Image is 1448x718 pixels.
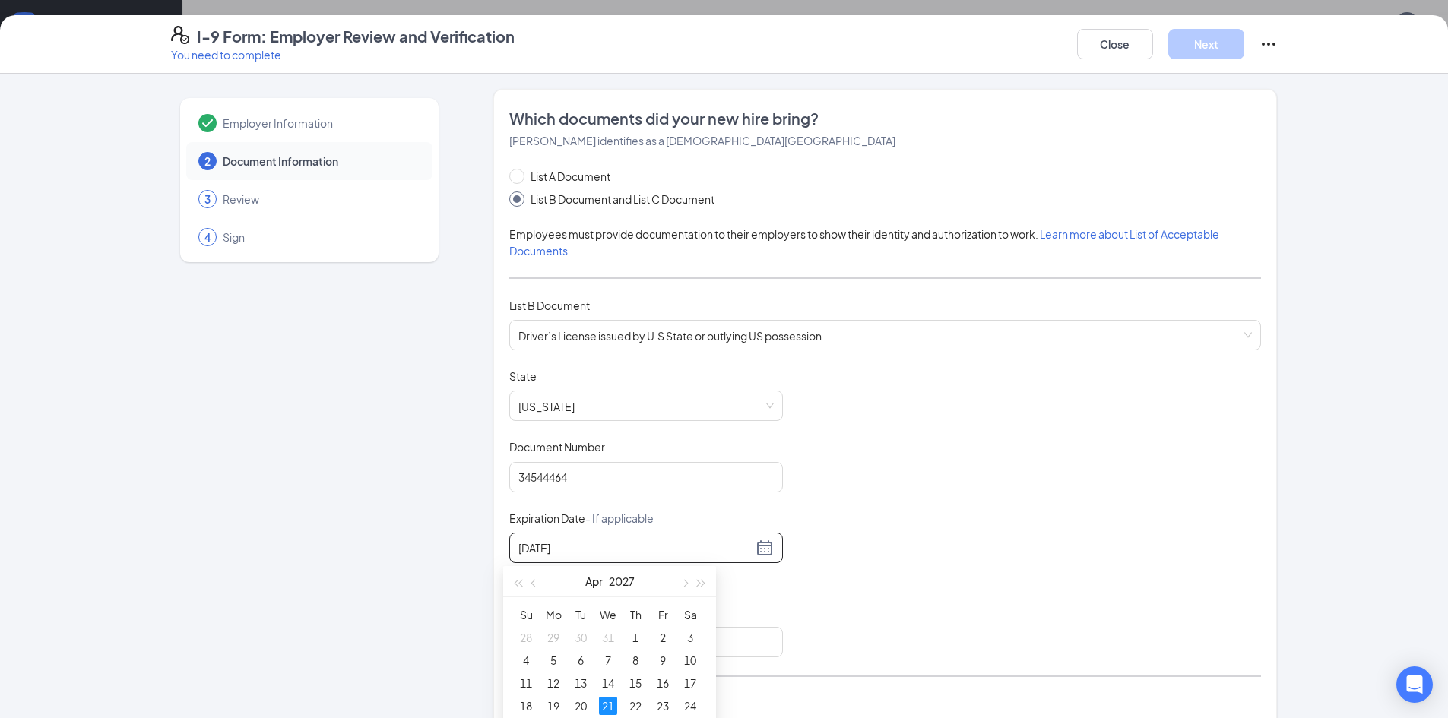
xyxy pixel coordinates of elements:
div: 2 [654,628,672,647]
td: 2027-03-29 [540,626,567,649]
th: We [594,603,622,626]
th: Th [622,603,649,626]
span: Driver’s License issued by U.S State or outlying US possession [518,321,1252,350]
div: 12 [544,674,562,692]
td: 2027-04-16 [649,672,676,694]
span: Document Information [223,153,417,169]
button: 2027 [609,566,635,596]
span: State [509,368,537,384]
div: 30 [572,628,590,647]
th: Tu [567,603,594,626]
td: 2027-04-05 [540,649,567,672]
div: 31 [599,628,617,647]
div: 24 [681,697,699,715]
td: 2027-04-13 [567,672,594,694]
div: 9 [654,651,672,669]
div: 22 [626,697,645,715]
span: - If applicable [585,511,654,525]
span: Employees must provide documentation to their employers to show their identity and authorization ... [509,227,1219,258]
div: 14 [599,674,617,692]
span: Which documents did your new hire bring? [509,108,1261,129]
h4: I-9 Form: Employer Review and Verification [197,26,515,47]
td: 2027-03-30 [567,626,594,649]
th: Sa [676,603,704,626]
div: 1 [626,628,645,647]
th: Su [512,603,540,626]
div: 6 [572,651,590,669]
td: 2027-04-01 [622,626,649,649]
span: Review [223,191,417,207]
div: 20 [572,697,590,715]
td: 2027-04-08 [622,649,649,672]
button: Close [1077,29,1153,59]
td: 2027-04-03 [676,626,704,649]
svg: FormI9EVerifyIcon [171,26,189,44]
div: 4 [517,651,535,669]
div: 21 [599,697,617,715]
div: 23 [654,697,672,715]
td: 2027-04-04 [512,649,540,672]
td: 2027-04-06 [567,649,594,672]
span: [PERSON_NAME] identifies as a [DEMOGRAPHIC_DATA][GEOGRAPHIC_DATA] [509,134,895,147]
td: 2027-04-18 [512,694,540,717]
span: List A Document [524,168,616,185]
td: 2027-04-22 [622,694,649,717]
div: 5 [544,651,562,669]
th: Fr [649,603,676,626]
td: 2027-04-07 [594,649,622,672]
td: 2027-03-28 [512,626,540,649]
div: 10 [681,651,699,669]
span: Employer Information [223,115,417,131]
td: 2027-04-02 [649,626,676,649]
span: Document Number [509,439,605,454]
div: 19 [544,697,562,715]
div: 15 [626,674,645,692]
div: 11 [517,674,535,692]
td: 2027-04-21 [594,694,622,717]
td: 2027-04-24 [676,694,704,717]
td: 2027-04-14 [594,672,622,694]
td: 2027-04-10 [676,649,704,672]
span: List B Document [509,299,590,312]
th: Mo [540,603,567,626]
div: 29 [544,628,562,647]
td: 2027-03-31 [594,626,622,649]
td: 2027-04-11 [512,672,540,694]
span: 4 [204,229,211,245]
td: 2027-04-15 [622,672,649,694]
div: 16 [654,674,672,692]
span: List B Document and List C Document [524,191,721,207]
td: 2027-04-09 [649,649,676,672]
div: 28 [517,628,535,647]
svg: Checkmark [198,114,217,132]
td: 2027-04-19 [540,694,567,717]
svg: Ellipses [1259,35,1278,53]
span: 2 [204,153,211,169]
input: 04/21/2027 [518,539,753,556]
td: 2027-04-20 [567,694,594,717]
div: 8 [626,651,645,669]
button: Next [1168,29,1244,59]
span: Pennsylvania [518,391,774,420]
div: 13 [572,674,590,692]
td: 2027-04-12 [540,672,567,694]
div: 18 [517,697,535,715]
div: 3 [681,628,699,647]
div: Open Intercom Messenger [1396,666,1433,703]
span: Expiration Date [509,511,654,526]
p: You need to complete [171,47,515,62]
div: 17 [681,674,699,692]
span: 3 [204,191,211,207]
td: 2027-04-23 [649,694,676,717]
button: Apr [585,566,603,596]
div: 7 [599,651,617,669]
td: 2027-04-17 [676,672,704,694]
span: Sign [223,229,417,245]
